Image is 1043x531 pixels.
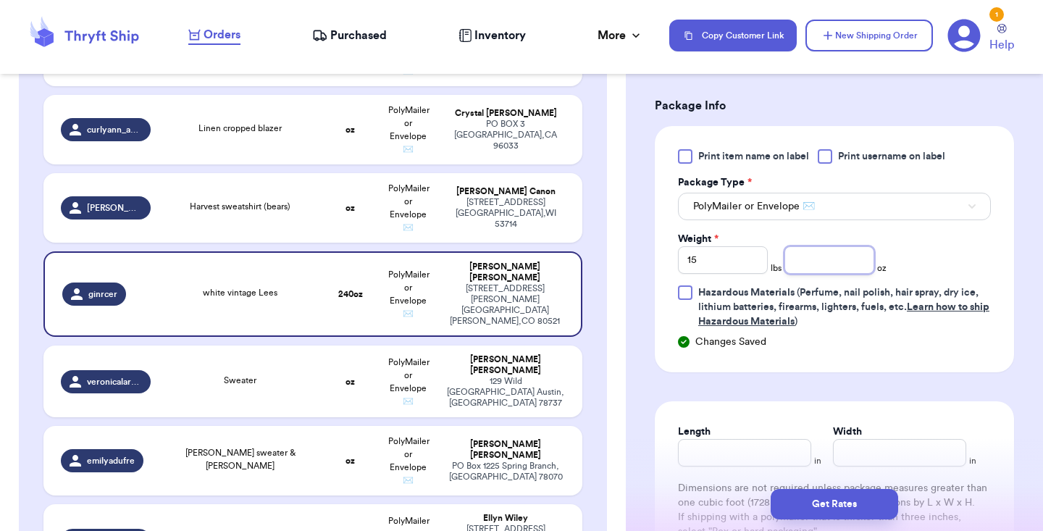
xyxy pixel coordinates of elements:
[669,20,797,51] button: Copy Customer Link
[947,19,981,52] a: 1
[87,376,142,388] span: veronicalarue2
[474,27,526,44] span: Inventory
[771,489,898,519] button: Get Rates
[388,270,430,318] span: PolyMailer or Envelope ✉️
[88,288,117,300] span: ginrcer
[678,193,991,220] button: PolyMailer or Envelope ✉️
[330,27,387,44] span: Purchased
[695,335,766,349] span: Changes Saved
[345,456,355,465] strong: oz
[388,184,430,232] span: PolyMailer or Envelope ✉️
[224,376,256,385] span: Sweater
[771,262,782,274] span: lbs
[838,149,945,164] span: Print username on label
[446,461,565,482] div: PO Box 1225 Spring Branch , [GEOGRAPHIC_DATA] 78070
[446,119,565,151] div: PO BOX 3 [GEOGRAPHIC_DATA] , CA 96033
[345,377,355,386] strong: oz
[345,125,355,134] strong: oz
[693,199,815,214] span: PolyMailer or Envelope ✉️
[87,455,135,467] span: emilyadufre
[969,455,976,467] span: in
[185,448,296,470] span: [PERSON_NAME] sweater & [PERSON_NAME]
[833,425,862,439] label: Width
[989,7,1004,22] div: 1
[814,455,821,467] span: in
[698,288,795,298] span: Hazardous Materials
[598,27,643,44] div: More
[805,20,933,51] button: New Shipping Order
[446,262,564,283] div: [PERSON_NAME] [PERSON_NAME]
[877,262,887,274] span: oz
[446,186,565,197] div: [PERSON_NAME] Canon
[446,354,565,376] div: [PERSON_NAME] [PERSON_NAME]
[204,26,240,43] span: Orders
[388,437,430,485] span: PolyMailer or Envelope ✉️
[446,197,565,230] div: [STREET_ADDRESS] [GEOGRAPHIC_DATA] , WI 53714
[678,425,711,439] label: Length
[989,24,1014,54] a: Help
[87,124,142,135] span: curlyann_andersen
[87,202,142,214] span: [PERSON_NAME][DOMAIN_NAME]
[678,232,719,246] label: Weight
[989,36,1014,54] span: Help
[446,439,565,461] div: [PERSON_NAME] [PERSON_NAME]
[446,513,565,524] div: Ellyn Wiley
[446,108,565,119] div: Crystal [PERSON_NAME]
[458,27,526,44] a: Inventory
[698,288,989,327] span: (Perfume, nail polish, hair spray, dry ice, lithium batteries, firearms, lighters, fuels, etc. )
[198,124,282,133] span: Linen cropped blazer
[678,175,752,190] label: Package Type
[338,290,363,298] strong: 240 oz
[188,26,240,45] a: Orders
[190,202,290,211] span: Harvest sweatshirt (bears)
[446,376,565,409] div: 129 Wild [GEOGRAPHIC_DATA] Austin , [GEOGRAPHIC_DATA] 78737
[345,204,355,212] strong: oz
[446,283,564,327] div: [STREET_ADDRESS][PERSON_NAME] [GEOGRAPHIC_DATA][PERSON_NAME] , CO 80521
[203,288,277,297] span: white vintage Lees
[312,27,387,44] a: Purchased
[388,358,430,406] span: PolyMailer or Envelope ✉️
[698,149,809,164] span: Print item name on label
[388,106,430,154] span: PolyMailer or Envelope ✉️
[655,97,1014,114] h3: Package Info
